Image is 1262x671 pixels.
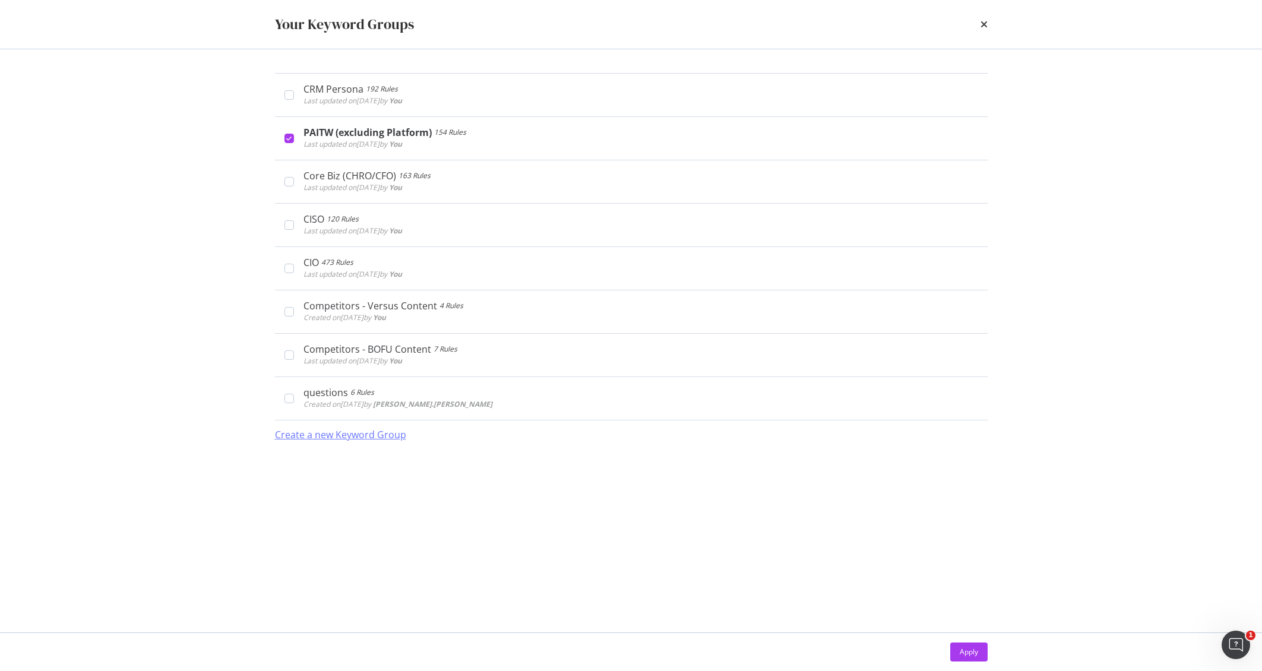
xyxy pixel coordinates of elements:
[439,300,463,312] div: 4 Rules
[303,83,363,95] div: CRM Persona
[389,139,402,149] b: You
[303,300,437,312] div: Competitors - Versus Content
[434,343,457,355] div: 7 Rules
[389,96,402,106] b: You
[303,399,492,409] span: Created on [DATE] by
[366,83,398,95] div: 192 Rules
[303,182,402,192] span: Last updated on [DATE] by
[303,139,402,149] span: Last updated on [DATE] by
[321,257,353,268] div: 473 Rules
[303,170,396,182] div: Core Biz (CHRO/CFO)
[389,182,402,192] b: You
[434,126,466,138] div: 154 Rules
[303,257,319,268] div: CIO
[303,343,431,355] div: Competitors - BOFU Content
[303,312,386,322] span: Created on [DATE] by
[389,226,402,236] b: You
[303,126,432,138] div: PAITW (excluding Platform)
[950,642,988,661] button: Apply
[373,312,386,322] b: You
[373,399,492,409] b: [PERSON_NAME].[PERSON_NAME]
[303,356,402,366] span: Last updated on [DATE] by
[275,14,414,34] div: Your Keyword Groups
[303,213,324,225] div: CISO
[303,96,402,106] span: Last updated on [DATE] by
[389,269,402,279] b: You
[389,356,402,366] b: You
[275,420,406,449] button: Create a new Keyword Group
[303,269,402,279] span: Last updated on [DATE] by
[1222,631,1250,659] iframe: Intercom live chat
[350,387,374,398] div: 6 Rules
[303,387,348,398] div: questions
[980,14,988,34] div: times
[398,170,431,182] div: 163 Rules
[303,226,402,236] span: Last updated on [DATE] by
[275,428,406,442] div: Create a new Keyword Group
[1246,631,1255,640] span: 1
[327,213,359,225] div: 120 Rules
[960,647,978,657] div: Apply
